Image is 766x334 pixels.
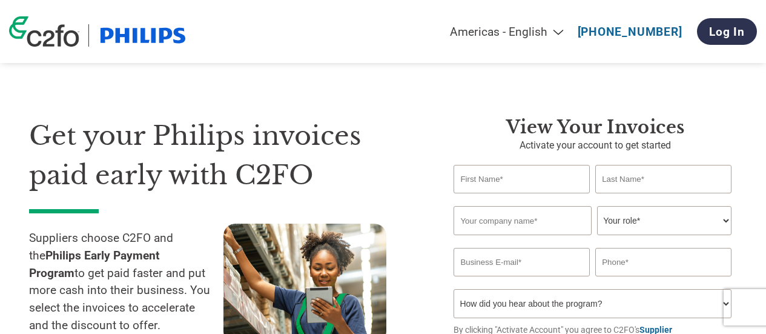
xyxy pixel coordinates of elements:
div: Invalid company name or company name is too long [454,236,731,243]
h1: Get your Philips invoices paid early with C2FO [29,116,417,195]
h3: View Your Invoices [454,116,737,138]
a: [PHONE_NUMBER] [578,25,682,39]
input: First Name* [454,165,589,193]
strong: Philips Early Payment Program [29,249,160,280]
p: Activate your account to get started [454,138,737,153]
div: Inavlid Phone Number [595,278,731,284]
select: Title/Role [597,206,731,235]
div: Invalid first name or first name is too long [454,195,589,201]
img: Philips [98,24,188,47]
div: Invalid last name or last name is too long [595,195,731,201]
input: Your company name* [454,206,591,235]
img: c2fo logo [9,16,79,47]
div: Inavlid Email Address [454,278,589,284]
input: Last Name* [595,165,731,193]
a: Log In [697,18,757,45]
input: Phone* [595,248,731,276]
input: Invalid Email format [454,248,589,276]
